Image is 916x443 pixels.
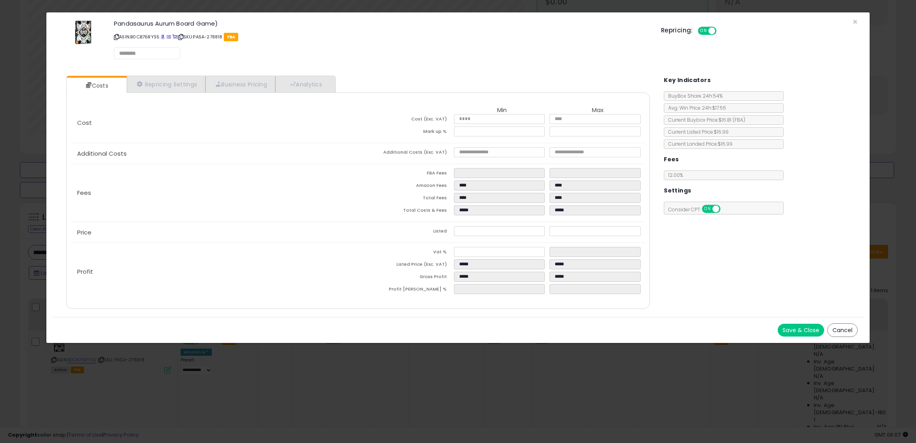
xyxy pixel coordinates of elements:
[778,324,824,337] button: Save & Close
[733,116,745,123] span: ( FBA )
[664,154,679,164] h5: Fees
[127,76,206,92] a: Repricing Settings
[161,34,165,40] a: BuyBox page
[71,229,358,236] p: Price
[661,27,693,34] h5: Repricing:
[358,168,454,180] td: FBA Fees
[664,116,745,123] span: Current Buybox Price:
[664,128,729,135] span: Current Listed Price: $16.99
[358,147,454,160] td: Additional Costs (Exc. VAT)
[205,76,275,92] a: Business Pricing
[719,116,745,123] span: $16.81
[71,269,358,275] p: Profit
[71,150,358,157] p: Additional Costs
[358,226,454,239] td: Listed
[664,104,726,111] span: Avg. Win Price 24h: $17.55
[67,78,126,94] a: Costs
[358,114,454,126] td: Cost (Exc. VAT)
[664,206,731,213] span: Consider CPT:
[224,33,239,41] span: FBA
[664,75,711,85] h5: Key Indicators
[358,180,454,193] td: Amazon Fees
[550,107,645,114] th: Max
[358,259,454,272] td: Listed Price (Exc. VAT)
[358,205,454,218] td: Total Costs & Fees
[719,206,732,212] span: OFF
[358,284,454,297] td: Profit [PERSON_NAME] %
[114,20,649,26] h3: Pandasaurus Aurum Board Game)
[454,107,550,114] th: Min
[71,190,358,196] p: Fees
[358,193,454,205] td: Total Fees
[699,28,709,34] span: ON
[664,92,723,99] span: BuyBox Share 24h: 54%
[715,28,728,34] span: OFF
[827,323,858,337] button: Cancel
[703,206,713,212] span: ON
[275,76,335,92] a: Analytics
[71,120,358,126] p: Cost
[358,247,454,259] td: Vat %
[852,16,858,28] span: ×
[172,34,177,40] a: Your listing only
[167,34,171,40] a: All offer listings
[358,126,454,139] td: Mark up %
[668,172,683,178] span: 12.00 %
[664,140,733,147] span: Current Landed Price: $16.99
[358,272,454,284] td: Gross Profit
[114,30,649,43] p: ASIN: B0CB76RYS5 | SKU: PASA-278818
[71,20,95,44] img: 51sr0KGa72L._SL60_.jpg
[664,186,691,196] h5: Settings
